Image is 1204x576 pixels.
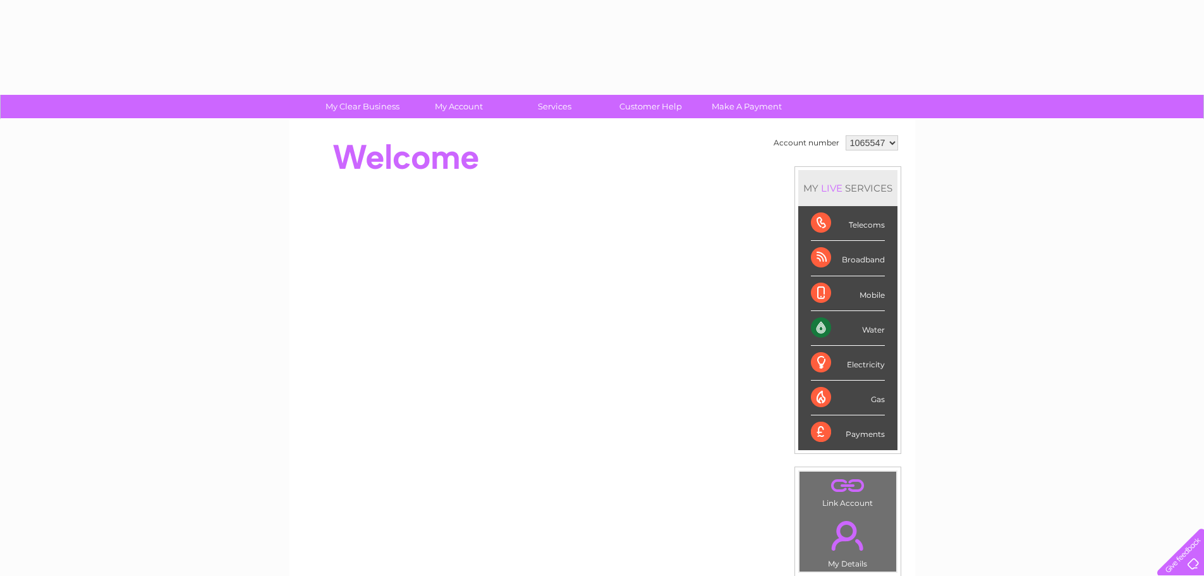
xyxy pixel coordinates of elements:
[502,95,607,118] a: Services
[811,241,885,276] div: Broadband
[811,276,885,311] div: Mobile
[406,95,511,118] a: My Account
[798,170,897,206] div: MY SERVICES
[770,132,842,154] td: Account number
[803,513,893,558] a: .
[310,95,415,118] a: My Clear Business
[799,510,897,572] td: My Details
[811,206,885,241] div: Telecoms
[818,182,845,194] div: LIVE
[799,471,897,511] td: Link Account
[811,311,885,346] div: Water
[695,95,799,118] a: Make A Payment
[811,415,885,450] div: Payments
[803,475,893,497] a: .
[811,346,885,381] div: Electricity
[811,381,885,415] div: Gas
[599,95,703,118] a: Customer Help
